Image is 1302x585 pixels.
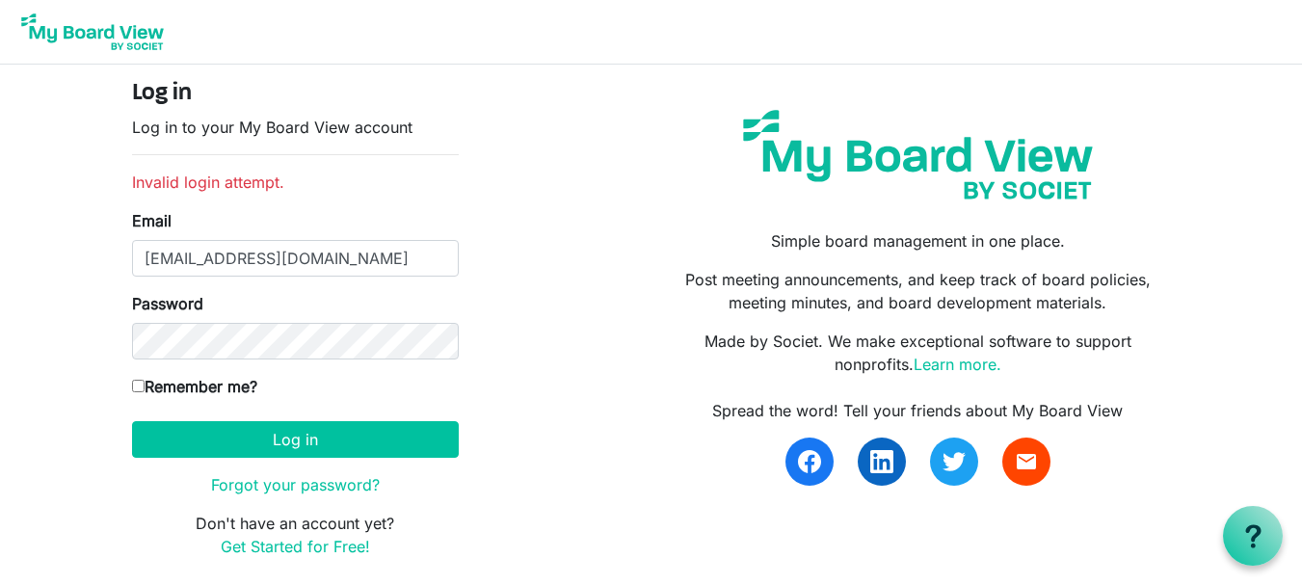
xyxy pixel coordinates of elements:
img: my-board-view-societ.svg [729,95,1107,214]
p: Post meeting announcements, and keep track of board policies, meeting minutes, and board developm... [665,268,1170,314]
p: Log in to your My Board View account [132,116,459,139]
img: twitter.svg [943,450,966,473]
a: Get Started for Free! [221,537,370,556]
span: email [1015,450,1038,473]
label: Email [132,209,172,232]
button: Log in [132,421,459,458]
li: Invalid login attempt. [132,171,459,194]
img: facebook.svg [798,450,821,473]
a: email [1002,438,1050,486]
p: Made by Societ. We make exceptional software to support nonprofits. [665,330,1170,376]
a: Forgot your password? [211,475,380,494]
img: linkedin.svg [870,450,893,473]
a: Learn more. [914,355,1001,374]
div: Spread the word! Tell your friends about My Board View [665,399,1170,422]
img: My Board View Logo [15,8,170,56]
p: Don't have an account yet? [132,512,459,558]
label: Password [132,292,203,315]
h4: Log in [132,80,459,108]
p: Simple board management in one place. [665,229,1170,253]
input: Remember me? [132,380,145,392]
label: Remember me? [132,375,257,398]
